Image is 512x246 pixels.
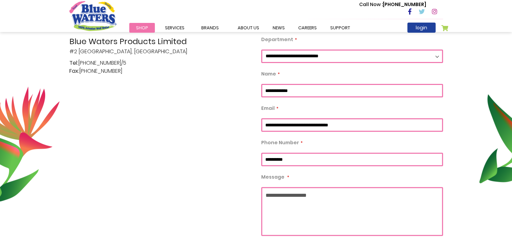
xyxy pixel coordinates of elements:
[69,35,251,56] p: #2 [GEOGRAPHIC_DATA], [GEOGRAPHIC_DATA]
[231,23,266,33] a: about us
[359,1,383,8] span: Call Now :
[261,139,299,146] span: Phone Number
[359,1,426,8] p: [PHONE_NUMBER]
[69,59,251,75] p: [PHONE_NUMBER]/5 [PHONE_NUMBER]
[266,23,292,33] a: News
[201,25,219,31] span: Brands
[323,23,357,33] a: support
[136,25,148,31] span: Shop
[292,23,323,33] a: careers
[261,174,284,180] span: Message
[407,23,436,33] a: login
[69,35,251,48] span: Blue Waters Products Limited
[261,70,276,77] span: Name
[261,36,293,43] span: Department
[261,105,275,112] span: Email
[69,59,78,67] span: Tel:
[69,1,116,31] a: store logo
[69,67,79,75] span: Fax:
[165,25,184,31] span: Services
